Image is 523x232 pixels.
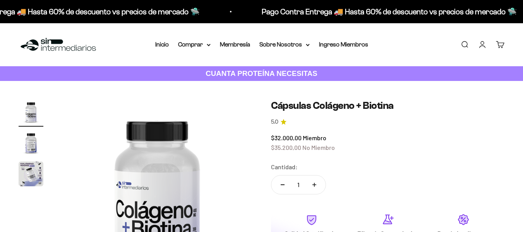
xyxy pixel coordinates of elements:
button: Ir al artículo 1 [19,100,43,127]
button: Reducir cantidad [271,175,294,194]
a: 5.05.0 de 5.0 estrellas [271,118,505,126]
a: Membresía [220,41,250,48]
span: $35.200,00 [271,144,301,151]
a: Ingreso Miembros [319,41,368,48]
p: Pago Contra Entrega 🚚 Hasta 60% de descuento vs precios de mercado 🛸 [259,5,514,18]
button: Ir al artículo 2 [19,131,43,158]
summary: Sobre Nosotros [259,40,310,50]
img: Cápsulas Colágeno + Biotina [19,100,43,124]
img: Cápsulas Colágeno + Biotina [19,162,43,186]
span: $32.000,00 [271,134,302,141]
label: Cantidad: [271,162,298,172]
button: Ir al artículo 3 [19,162,43,189]
h1: Cápsulas Colágeno + Biotina [271,100,505,112]
strong: CUANTA PROTEÍNA NECESITAS [206,69,317,77]
a: Inicio [155,41,169,48]
img: Cápsulas Colágeno + Biotina [19,131,43,155]
summary: Comprar [178,40,211,50]
button: Aumentar cantidad [303,175,326,194]
span: Miembro [303,134,326,141]
span: No Miembro [302,144,335,151]
span: 5.0 [271,118,278,126]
